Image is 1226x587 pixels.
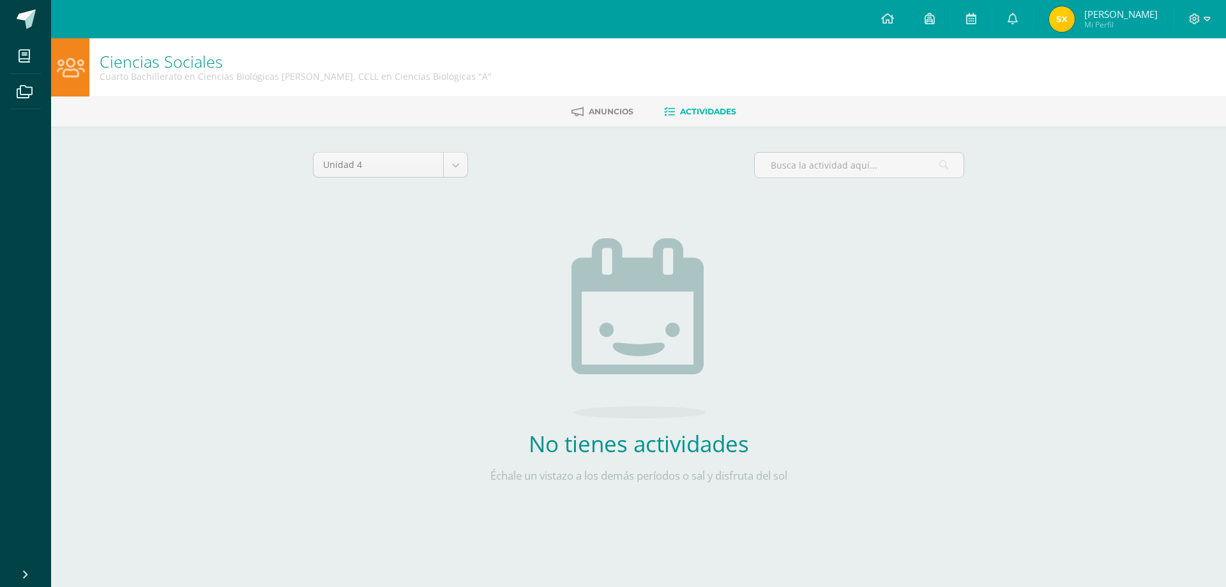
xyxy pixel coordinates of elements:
a: Ciencias Sociales [100,50,223,72]
input: Busca la actividad aquí... [755,153,964,178]
p: Échale un vistazo a los demás períodos o sal y disfruta del sol [450,469,827,483]
a: Actividades [664,102,736,122]
img: no_activities.png [571,238,706,418]
span: Anuncios [589,107,633,116]
h2: No tienes actividades [450,429,827,459]
span: Unidad 4 [323,153,434,177]
div: Cuarto Bachillerato en Ciencias Biológicas Bach. CCLL en Ciencias Biológicas 'A' [100,70,492,82]
h1: Ciencias Sociales [100,52,492,70]
img: 898483df6760928559f977650479a82e.png [1049,6,1075,32]
span: [PERSON_NAME] [1084,8,1158,20]
a: Unidad 4 [314,153,467,177]
span: Actividades [680,107,736,116]
span: Mi Perfil [1084,19,1158,30]
a: Anuncios [571,102,633,122]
